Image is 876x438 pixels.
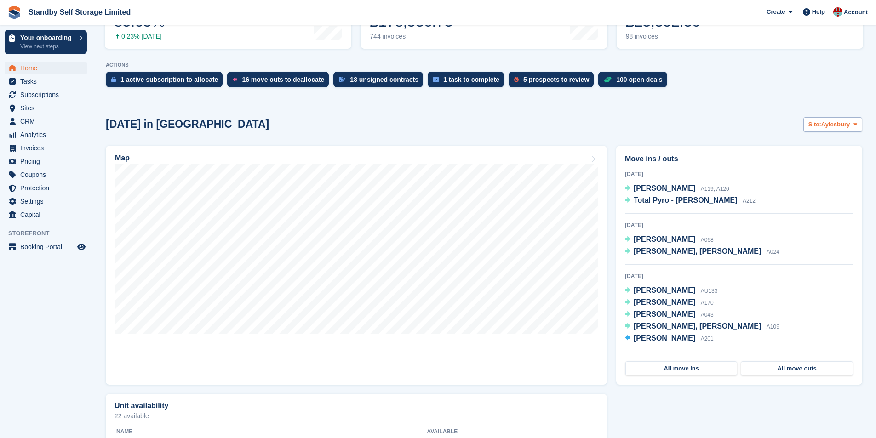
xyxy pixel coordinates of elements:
[833,7,842,17] img: Connor Spurle
[106,62,862,68] p: ACTIONS
[443,76,499,83] div: 1 task to complete
[333,72,428,92] a: 18 unsigned contracts
[514,77,519,82] img: prospect-51fa495bee0391a8d652442698ab0144808aea92771e9ea1ae160a38d050c398.svg
[20,128,75,141] span: Analytics
[115,413,598,419] p: 22 available
[743,198,756,204] span: A212
[5,128,87,141] a: menu
[428,72,509,92] a: 1 task to complete
[76,241,87,252] a: Preview store
[5,155,87,168] a: menu
[701,237,714,243] span: A068
[701,312,714,318] span: A043
[625,195,756,207] a: Total Pyro - [PERSON_NAME] A212
[20,42,75,51] p: View next steps
[634,184,695,192] span: [PERSON_NAME]
[114,33,165,40] div: 0.23% [DATE]
[701,288,718,294] span: AU133
[625,333,714,345] a: [PERSON_NAME] A201
[767,324,779,330] span: A109
[741,361,853,376] a: All move outs
[433,77,439,82] img: task-75834270c22a3079a89374b754ae025e5fb1db73e45f91037f5363f120a921f8.svg
[106,72,227,92] a: 1 active subscription to allocate
[242,76,324,83] div: 16 move outs to deallocate
[701,186,729,192] span: A119, A120
[5,195,87,208] a: menu
[701,336,714,342] span: A201
[20,115,75,128] span: CRM
[767,249,779,255] span: A024
[625,285,717,297] a: [PERSON_NAME] AU133
[20,88,75,101] span: Subscriptions
[634,196,738,204] span: Total Pyro - [PERSON_NAME]
[625,361,737,376] a: All move ins
[625,297,714,309] a: [PERSON_NAME] A170
[625,154,853,165] h2: Move ins / outs
[339,77,345,82] img: contract_signature_icon-13c848040528278c33f63329250d36e43548de30e8caae1d1a13099fd9432cc5.svg
[523,76,589,83] div: 5 prospects to review
[509,72,598,92] a: 5 prospects to review
[625,170,853,178] div: [DATE]
[20,75,75,88] span: Tasks
[5,88,87,101] a: menu
[5,182,87,194] a: menu
[803,117,862,132] button: Site: Aylesbury
[20,62,75,74] span: Home
[233,77,237,82] img: move_outs_to_deallocate_icon-f764333ba52eb49d3ac5e1228854f67142a1ed5810a6f6cc68b1a99e826820c5.svg
[5,168,87,181] a: menu
[616,76,662,83] div: 100 open deals
[5,115,87,128] a: menu
[227,72,333,92] a: 16 move outs to deallocate
[625,183,729,195] a: [PERSON_NAME] A119, A120
[20,155,75,168] span: Pricing
[625,272,853,280] div: [DATE]
[20,195,75,208] span: Settings
[808,120,821,129] span: Site:
[625,246,779,258] a: [PERSON_NAME], [PERSON_NAME] A024
[111,76,116,82] img: active_subscription_to_allocate_icon-d502201f5373d7db506a760aba3b589e785aa758c864c3986d89f69b8ff3...
[625,309,714,321] a: [PERSON_NAME] A043
[634,247,761,255] span: [PERSON_NAME], [PERSON_NAME]
[20,34,75,41] p: Your onboarding
[5,75,87,88] a: menu
[767,7,785,17] span: Create
[115,154,130,162] h2: Map
[821,120,850,129] span: Aylesbury
[626,33,700,40] div: 98 invoices
[701,300,714,306] span: A170
[634,235,695,243] span: [PERSON_NAME]
[625,234,714,246] a: [PERSON_NAME] A068
[598,72,671,92] a: 100 open deals
[5,142,87,154] a: menu
[20,102,75,114] span: Sites
[625,321,779,333] a: [PERSON_NAME], [PERSON_NAME] A109
[634,334,695,342] span: [PERSON_NAME]
[20,240,75,253] span: Booking Portal
[8,229,92,238] span: Storefront
[5,30,87,54] a: Your onboarding View next steps
[7,6,21,19] img: stora-icon-8386f47178a22dfd0bd8f6a31ec36ba5ce8667c1dd55bd0f319d3a0aa187defe.svg
[634,310,695,318] span: [PERSON_NAME]
[634,286,695,294] span: [PERSON_NAME]
[106,146,607,385] a: Map
[812,7,825,17] span: Help
[5,208,87,221] a: menu
[604,76,612,83] img: deal-1b604bf984904fb50ccaf53a9ad4b4a5d6e5aea283cecdc64d6e3604feb123c2.svg
[844,8,868,17] span: Account
[115,402,168,410] h2: Unit availability
[106,118,269,131] h2: [DATE] in [GEOGRAPHIC_DATA]
[20,142,75,154] span: Invoices
[20,208,75,221] span: Capital
[20,168,75,181] span: Coupons
[25,5,134,20] a: Standby Self Storage Limited
[5,240,87,253] a: menu
[625,221,853,229] div: [DATE]
[20,182,75,194] span: Protection
[5,102,87,114] a: menu
[370,33,452,40] div: 744 invoices
[634,322,761,330] span: [PERSON_NAME], [PERSON_NAME]
[120,76,218,83] div: 1 active subscription to allocate
[5,62,87,74] a: menu
[634,298,695,306] span: [PERSON_NAME]
[350,76,418,83] div: 18 unsigned contracts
